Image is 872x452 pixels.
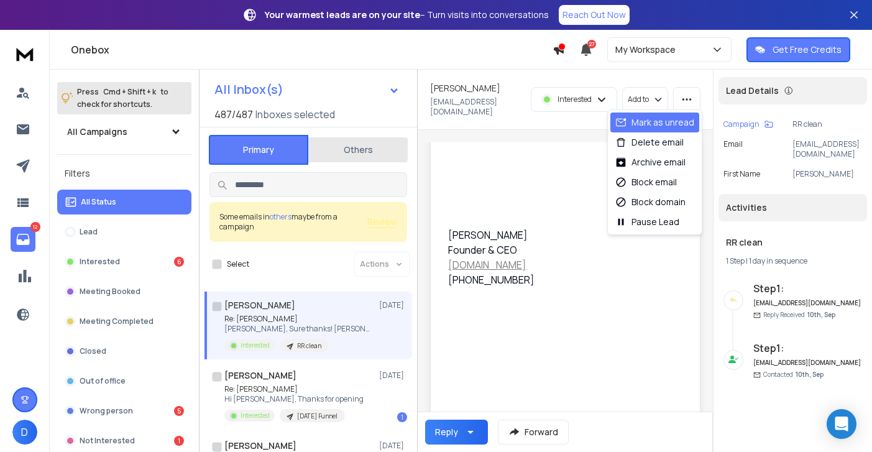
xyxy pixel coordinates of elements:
[241,341,270,350] p: Interested
[796,370,824,379] span: 10th, Sep
[30,222,40,232] p: 12
[224,314,374,324] p: Re: [PERSON_NAME]
[615,44,681,56] p: My Workspace
[723,139,743,159] p: Email
[224,299,295,311] h1: [PERSON_NAME]
[209,135,308,165] button: Primary
[174,436,184,446] div: 1
[615,176,677,188] div: Block email
[80,406,133,416] p: Wrong person
[615,136,684,149] div: Delete email
[12,42,37,65] img: logo
[718,194,867,221] div: Activities
[792,119,862,129] p: RR clean
[827,409,856,439] div: Open Intercom Messenger
[726,236,860,249] h1: RR clean
[723,119,760,129] p: Campaign
[12,420,37,445] span: D
[67,126,127,138] h1: All Campaigns
[379,441,407,451] p: [DATE]
[219,212,367,232] div: Some emails in maybe from a campaign
[430,82,500,95] h1: [PERSON_NAME]
[615,216,679,228] div: Pause Lead
[562,9,626,21] p: Reach Out Now
[297,412,337,421] p: [DATE] Funnel
[80,316,154,326] p: Meeting Completed
[81,197,116,207] p: All Status
[430,97,523,117] p: [EMAIL_ADDRESS][DOMAIN_NAME]
[174,406,184,416] div: 5
[726,256,745,266] span: 1 Step
[379,371,407,381] p: [DATE]
[792,169,862,179] p: [PERSON_NAME]
[753,341,862,356] h6: Step 1 :
[80,257,120,267] p: Interested
[726,256,860,266] div: |
[435,426,458,438] div: Reply
[174,257,184,267] div: 6
[397,412,407,422] div: 1
[57,165,191,182] h3: Filters
[448,258,526,272] a: [DOMAIN_NAME]
[265,9,420,21] strong: Your warmest leads are on your site
[308,136,408,164] button: Others
[255,107,335,122] h3: Inboxes selected
[763,310,835,320] p: Reply Received
[807,310,835,319] span: 10th, Sep
[224,394,364,404] p: Hi [PERSON_NAME], Thanks for opening
[753,281,862,296] h6: Step 1 :
[749,256,807,266] span: 1 day in sequence
[448,228,672,287] div: [PERSON_NAME]
[558,95,592,104] p: Interested
[367,216,397,228] span: Review
[80,227,98,237] p: Lead
[227,259,249,269] label: Select
[379,300,407,310] p: [DATE]
[224,440,296,452] h1: [PERSON_NAME]
[80,376,126,386] p: Out of office
[214,83,283,96] h1: All Inbox(s)
[726,85,779,97] p: Lead Details
[80,436,135,446] p: Not Interested
[498,420,569,445] button: Forward
[224,369,296,382] h1: [PERSON_NAME]
[241,411,270,420] p: Interested
[71,42,553,57] h1: Onebox
[753,358,862,367] h6: [EMAIL_ADDRESS][DOMAIN_NAME]
[723,169,760,179] p: First Name
[224,324,374,334] p: [PERSON_NAME], Sure thanks! [PERSON_NAME]
[80,346,106,356] p: Closed
[615,156,686,168] div: Archive email
[448,242,672,257] div: Founder & CEO
[448,272,672,287] div: [PHONE_NUMBER]
[792,139,862,159] p: [EMAIL_ADDRESS][DOMAIN_NAME]
[265,9,549,21] p: – Turn visits into conversations
[587,40,596,48] span: 27
[214,107,253,122] span: 487 / 487
[628,95,649,104] p: Add to
[773,44,842,56] p: Get Free Credits
[224,384,364,394] p: Re: [PERSON_NAME]
[297,341,321,351] p: RR clean
[763,370,824,379] p: Contacted
[615,116,694,129] div: Mark as unread
[77,86,168,111] p: Press to check for shortcuts.
[101,85,158,99] span: Cmd + Shift + k
[80,287,140,297] p: Meeting Booked
[615,196,686,208] div: Block domain
[753,298,862,308] h6: [EMAIL_ADDRESS][DOMAIN_NAME]
[270,211,291,222] span: others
